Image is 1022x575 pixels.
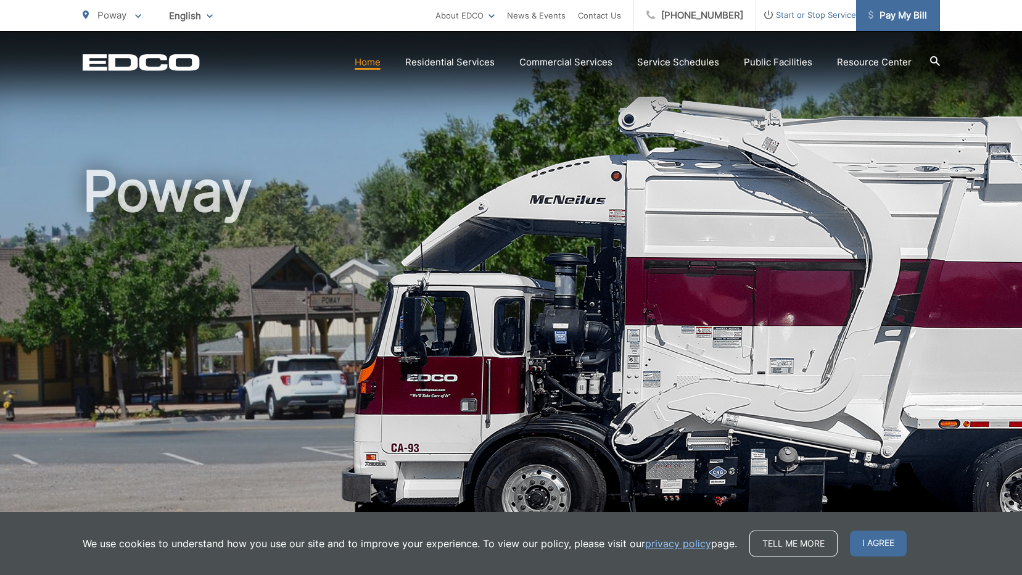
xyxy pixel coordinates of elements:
a: Home [355,55,381,70]
span: English [160,5,222,27]
a: Contact Us [578,8,621,23]
a: News & Events [507,8,566,23]
a: Resource Center [837,55,912,70]
a: privacy policy [645,536,711,551]
a: About EDCO [435,8,495,23]
h1: Poway [83,160,940,551]
p: We use cookies to understand how you use our site and to improve your experience. To view our pol... [83,536,737,551]
a: EDCD logo. Return to the homepage. [83,54,200,71]
a: Service Schedules [637,55,719,70]
a: Public Facilities [744,55,812,70]
a: Tell me more [749,531,838,556]
span: Poway [97,9,126,21]
a: Commercial Services [519,55,612,70]
span: Pay My Bill [868,8,927,23]
a: Residential Services [405,55,495,70]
